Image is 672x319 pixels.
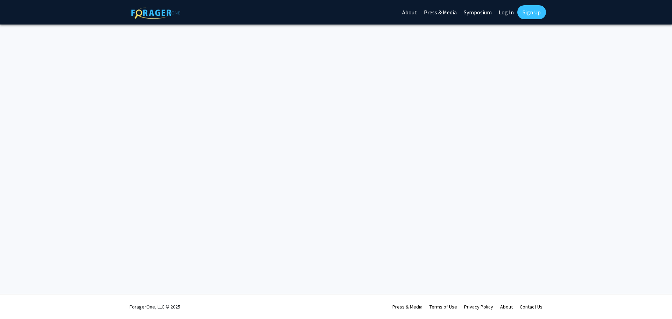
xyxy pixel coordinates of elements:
img: ForagerOne Logo [131,7,180,19]
a: Contact Us [520,304,542,310]
a: About [500,304,513,310]
a: Press & Media [392,304,422,310]
a: Privacy Policy [464,304,493,310]
a: Sign Up [517,5,546,19]
div: ForagerOne, LLC © 2025 [129,294,180,319]
a: Terms of Use [429,304,457,310]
